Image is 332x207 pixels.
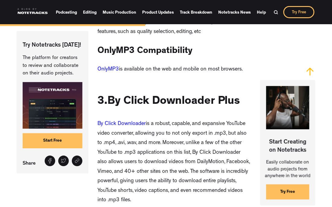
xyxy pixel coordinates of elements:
[97,46,192,57] h3: OnlyMP3 Compatibility
[97,65,243,75] p: is available on the web and mobile on most browsers.
[219,8,251,17] a: Notetracks News
[58,156,69,166] a: Tweet
[83,8,97,17] a: Editing
[56,8,77,17] a: Podcasting
[260,134,315,155] p: Start Creating on Notetracks
[283,6,314,18] a: Try Free
[97,18,251,37] p: no ability to export in different formats if required; no extra features, such as quality selecti...
[23,159,39,168] p: Share
[97,67,119,72] a: OnlyMP3
[45,156,55,166] a: Share on Facebook
[75,158,80,163] img: Share link icon
[180,8,212,17] a: Track Breakdown
[97,121,146,127] a: By Click Downloader
[97,95,240,109] h2: 3.
[103,8,136,17] a: Music Production
[274,10,278,15] img: Search Bar
[142,8,174,17] a: Product Updates
[260,159,315,179] p: Easily collaborate on audio projects from anywhere in the world
[266,184,309,199] a: Try Free
[23,54,82,78] p: The platform for creators to review and collaborate on their audio projects.
[97,120,251,205] p: is a robust, capable, and expansive YouTube video converter, allowing you to not only export in ....
[23,133,82,148] a: Start Free
[107,96,240,107] strong: By Click Downloader Plus
[257,8,266,17] a: Help
[23,42,82,50] p: Try Notetracks [DATE]!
